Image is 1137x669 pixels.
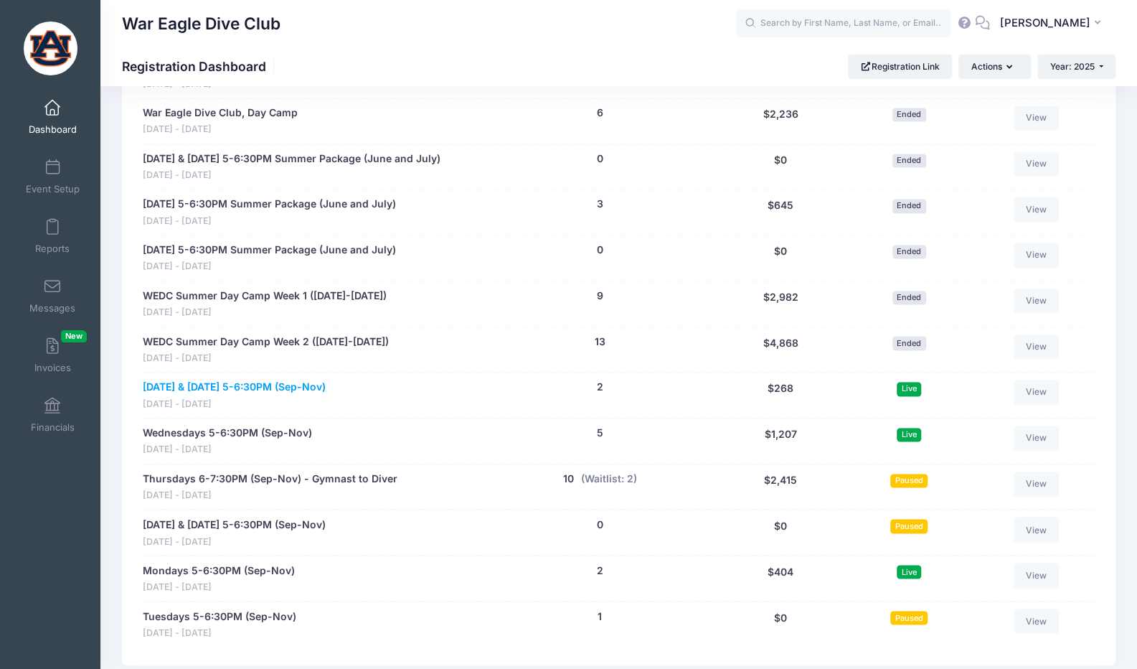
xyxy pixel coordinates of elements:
span: Live [897,428,921,441]
div: $1,207 [714,426,847,457]
a: Tuesdays 5-6:30PM (Sep-Nov) [143,609,296,624]
a: WEDC Summer Day Camp Week 2 ([DATE]-[DATE]) [143,334,389,350]
button: 13 [594,334,605,350]
span: [DATE] - [DATE] [143,535,326,548]
a: Wednesdays 5-6:30PM (Sep-Nov) [143,426,312,441]
div: $2,982 [714,289,847,319]
span: Ended [892,154,926,167]
a: View [1014,563,1060,587]
span: [DATE] - [DATE] [143,443,312,457]
div: $0 [714,517,847,548]
a: Mondays 5-6:30PM (Sep-Nov) [143,563,295,578]
input: Search by First Name, Last Name, or Email... [736,9,951,38]
span: [DATE] - [DATE] [143,215,396,228]
button: Actions [958,55,1030,79]
a: View [1014,197,1060,221]
span: New [61,330,87,342]
button: [PERSON_NAME] [990,7,1115,40]
button: (Waitlist: 2) [580,472,636,487]
span: Ended [892,245,926,258]
button: 2 [596,380,603,395]
a: [DATE] 5-6:30PM Summer Package (June and July) [143,243,396,258]
div: $2,236 [714,106,847,136]
a: [DATE] & [DATE] 5-6:30PM (Sep-Nov) [143,380,326,395]
a: View [1014,106,1060,130]
button: 1 [598,609,602,624]
button: 3 [596,197,603,212]
a: Thursdays 6-7:30PM (Sep-Nov) - Gymnast to Diver [143,472,397,487]
span: Paused [890,519,928,533]
a: [DATE] 5-6:30PM Summer Package (June and July) [143,197,396,212]
span: [DATE] - [DATE] [143,123,298,136]
span: Ended [892,199,926,212]
button: 2 [596,563,603,578]
span: [DATE] - [DATE] [143,169,440,182]
span: Ended [892,108,926,121]
span: Invoices [34,362,71,374]
div: $4,868 [714,334,847,365]
div: $0 [714,609,847,640]
span: [DATE] - [DATE] [143,352,389,365]
a: Event Setup [19,151,87,202]
div: $404 [714,563,847,594]
span: Ended [892,291,926,304]
span: Financials [31,421,75,434]
a: View [1014,334,1060,359]
a: View [1014,380,1060,404]
span: Messages [29,302,75,314]
button: Year: 2025 [1037,55,1115,79]
a: War Eagle Dive Club, Day Camp [143,106,298,121]
a: InvoicesNew [19,330,87,380]
div: $2,415 [714,472,847,502]
button: 6 [596,106,603,121]
h1: Registration Dashboard [122,59,278,74]
a: Dashboard [19,92,87,142]
span: [DATE] - [DATE] [143,398,326,411]
a: View [1014,243,1060,267]
div: $645 [714,197,847,228]
span: Dashboard [29,123,77,136]
span: Paused [890,474,928,487]
button: 10 [563,472,574,487]
h1: War Eagle Dive Club [122,7,280,40]
a: Reports [19,211,87,261]
button: 0 [596,243,603,258]
a: WEDC Summer Day Camp Week 1 ([DATE]-[DATE]) [143,289,387,304]
a: View [1014,426,1060,450]
span: Reports [35,243,70,255]
button: 5 [596,426,603,441]
img: War Eagle Dive Club [24,22,77,75]
a: [DATE] & [DATE] 5-6:30PM (Sep-Nov) [143,517,326,532]
span: Year: 2025 [1050,61,1095,72]
span: [DATE] - [DATE] [143,260,396,273]
div: $268 [714,380,847,411]
a: View [1014,472,1060,496]
span: [DATE] - [DATE] [143,626,296,640]
span: [DATE] - [DATE] [143,306,387,319]
div: $0 [714,243,847,273]
button: 9 [596,289,603,304]
a: View [1014,151,1060,176]
button: 0 [596,517,603,532]
span: [DATE] - [DATE] [143,489,397,502]
span: Live [897,565,921,579]
a: View [1014,517,1060,541]
span: Live [897,382,921,396]
span: [PERSON_NAME] [999,15,1090,31]
span: Paused [890,611,928,624]
a: Messages [19,271,87,321]
a: View [1014,609,1060,633]
a: Registration Link [848,55,952,79]
span: [DATE] - [DATE] [143,580,295,594]
span: Ended [892,336,926,350]
a: View [1014,289,1060,313]
a: Financials [19,390,87,440]
div: $0 [714,151,847,182]
button: 0 [596,151,603,167]
span: Event Setup [26,183,80,195]
a: [DATE] & [DATE] 5-6:30PM Summer Package (June and July) [143,151,440,167]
